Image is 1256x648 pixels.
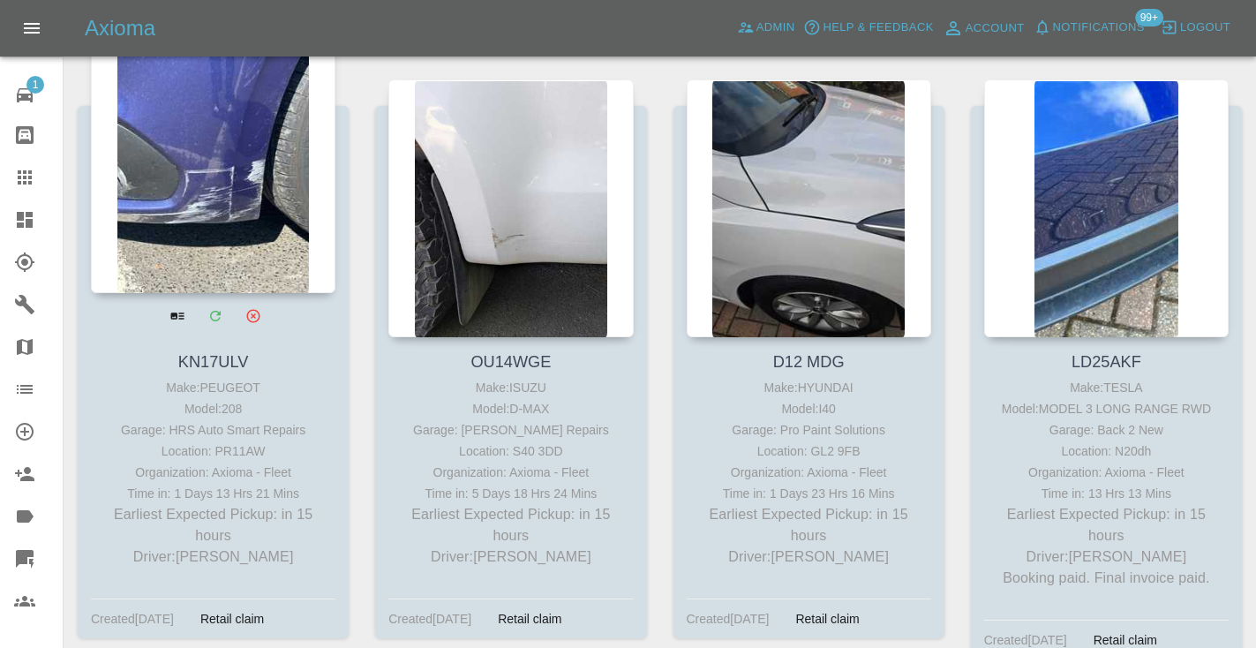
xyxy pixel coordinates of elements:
p: Driver: [PERSON_NAME] [95,546,331,568]
button: Logout [1156,14,1235,41]
div: Location: GL2 9FB [691,441,927,462]
p: Driver: [PERSON_NAME] [393,546,628,568]
div: Garage: HRS Auto Smart Repairs [95,419,331,441]
div: Retail claim [187,608,277,629]
span: 1 [26,76,44,94]
a: LD25AKF [1072,353,1141,371]
a: KN17ULV [178,353,249,371]
div: Model: 208 [95,398,331,419]
div: Location: N20dh [989,441,1224,462]
div: Garage: Pro Paint Solutions [691,419,927,441]
div: Make: HYUNDAI [691,377,927,398]
p: Earliest Expected Pickup: in 15 hours [95,504,331,546]
div: Retail claim [485,608,575,629]
div: Model: I40 [691,398,927,419]
button: Archive [235,298,271,334]
span: Help & Feedback [823,18,933,38]
p: Booking paid. Final invoice paid. [989,568,1224,589]
div: Location: S40 3DD [393,441,628,462]
div: Garage: [PERSON_NAME] Repairs [393,419,628,441]
div: Organization: Axioma - Fleet [989,462,1224,483]
div: Time in: 5 Days 18 Hrs 24 Mins [393,483,628,504]
p: Earliest Expected Pickup: in 15 hours [393,504,628,546]
a: Admin [733,14,800,41]
a: Account [938,14,1029,42]
p: Earliest Expected Pickup: in 15 hours [691,504,927,546]
a: D12 MDG [773,353,845,371]
p: Earliest Expected Pickup: in 15 hours [989,504,1224,546]
div: Garage: Back 2 New [989,419,1224,441]
div: Organization: Axioma - Fleet [393,462,628,483]
button: Notifications [1029,14,1149,41]
p: Driver: [PERSON_NAME] [691,546,927,568]
button: Open drawer [11,7,53,49]
div: Organization: Axioma - Fleet [691,462,927,483]
div: Location: PR11AW [95,441,331,462]
div: Retail claim [782,608,872,629]
span: 99+ [1135,9,1163,26]
div: Make: ISUZU [393,377,628,398]
span: Admin [756,18,795,38]
div: Organization: Axioma - Fleet [95,462,331,483]
div: Time in: 1 Days 23 Hrs 16 Mins [691,483,927,504]
div: Make: TESLA [989,377,1224,398]
div: Model: MODEL 3 LONG RANGE RWD [989,398,1224,419]
a: Modify [197,298,233,334]
div: Time in: 1 Days 13 Hrs 21 Mins [95,483,331,504]
h5: Axioma [85,14,155,42]
a: OU14WGE [470,353,551,371]
span: Notifications [1053,18,1145,38]
p: Driver: [PERSON_NAME] [989,546,1224,568]
div: Make: PEUGEOT [95,377,331,398]
div: Created [DATE] [687,608,770,629]
a: View [159,298,195,334]
div: Model: D-MAX [393,398,628,419]
div: Created [DATE] [91,608,174,629]
button: Help & Feedback [799,14,937,41]
span: Account [966,19,1025,39]
span: Logout [1180,18,1230,38]
div: Time in: 13 Hrs 13 Mins [989,483,1224,504]
div: Created [DATE] [388,608,471,629]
